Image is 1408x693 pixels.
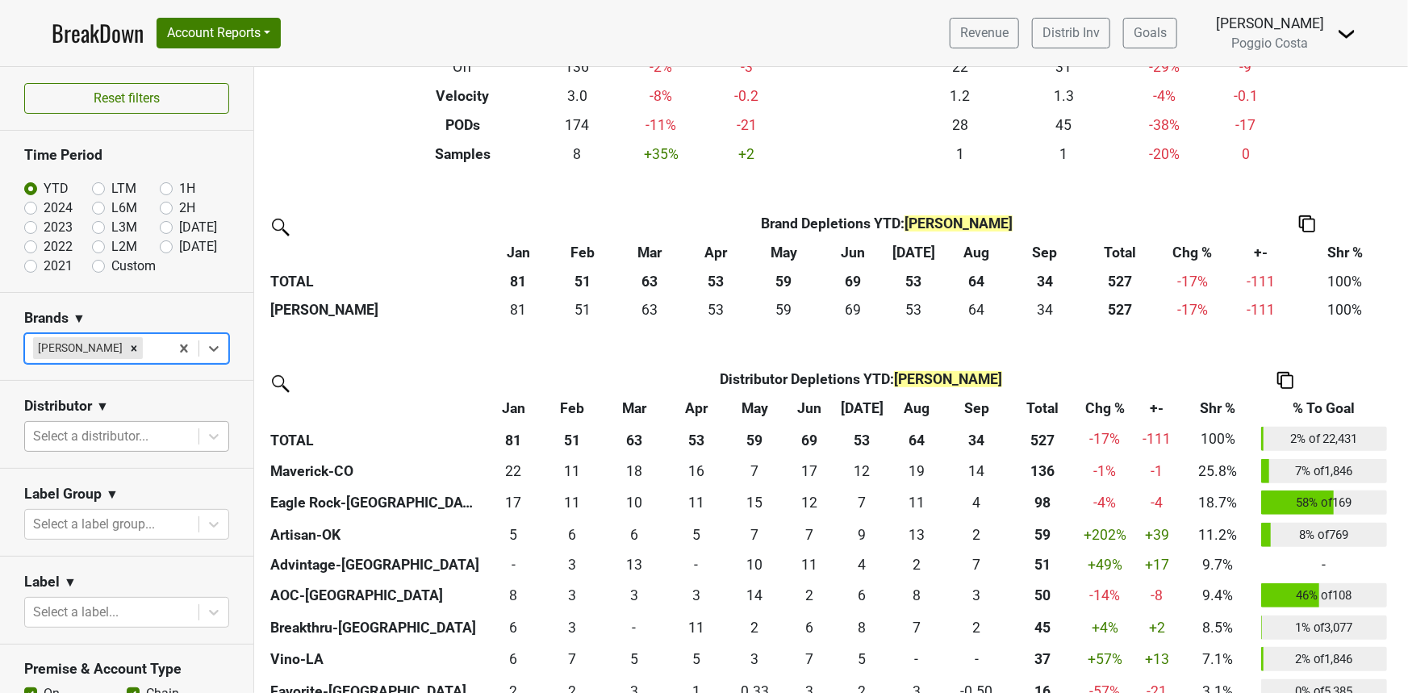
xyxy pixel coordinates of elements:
[266,519,484,551] th: Artisan-OK
[667,519,726,551] td: 5
[1079,296,1163,325] th: 526.560
[1179,395,1256,424] th: Shr %: activate to sort column ascending
[889,580,943,612] td: 8
[1213,111,1279,140] td: -17
[601,612,666,644] td: 0
[1012,111,1116,140] td: 45
[729,585,780,606] div: 14
[1075,551,1134,580] td: +49 %
[1163,238,1223,267] th: Chg %: activate to sort column ascending
[908,52,1012,81] td: 22
[839,492,886,513] div: 7
[619,299,680,320] div: 63
[839,585,886,606] div: 6
[784,519,835,551] td: 6.67
[266,395,484,424] th: &nbsp;: activate to sort column ascending
[1232,35,1309,51] span: Poggio Costa
[948,585,1006,606] div: 3
[671,461,721,482] div: 16
[551,209,1223,238] th: Brand Depletions YTD :
[111,198,137,218] label: L6M
[725,551,784,580] td: 9.84
[1116,52,1214,81] td: -29 %
[725,395,784,424] th: May: activate to sort column ascending
[684,296,747,325] td: 53.004
[1011,296,1078,325] td: 33.66
[1179,551,1256,580] td: 9.7%
[667,395,726,424] th: Apr: activate to sort column ascending
[612,140,710,169] td: +35 %
[725,455,784,487] td: 7
[542,519,601,551] td: 5.5
[44,218,73,237] label: 2023
[889,395,943,424] th: Aug: activate to sort column ascending
[605,554,663,575] div: 13
[886,267,942,296] th: 53
[64,573,77,592] span: ▼
[546,524,597,545] div: 6
[542,612,601,644] td: 3
[542,424,601,456] th: 51
[948,554,1006,575] div: 7
[383,52,542,81] th: Off
[729,617,780,638] div: 2
[747,267,821,296] th: 59
[601,455,666,487] td: 18
[950,18,1019,48] a: Revenue
[889,455,943,487] td: 19
[893,585,940,606] div: 8
[824,299,882,320] div: 69
[24,147,229,164] h3: Time Period
[1075,395,1134,424] th: Chg %: activate to sort column ascending
[729,554,780,575] div: 10
[1277,372,1293,389] img: Copy to clipboard
[1009,455,1075,487] th: 135.666
[667,487,726,520] td: 11
[484,580,543,612] td: 8
[1298,238,1392,267] th: Shr %: activate to sort column ascending
[601,551,666,580] td: 13.33
[944,519,1009,551] td: 2
[788,617,831,638] div: 6
[839,524,886,545] div: 9
[24,574,60,591] h3: Label
[944,424,1009,456] th: 34
[1139,617,1176,638] div: +2
[821,296,886,325] td: 69.177
[1032,18,1110,48] a: Distrib Inv
[488,492,539,513] div: 17
[671,554,721,575] div: -
[542,52,613,81] td: 136
[179,218,217,237] label: [DATE]
[908,81,1012,111] td: 1.2
[488,461,539,482] div: 22
[487,238,551,267] th: Jan: activate to sort column ascending
[96,397,109,416] span: ▼
[601,395,666,424] th: Mar: activate to sort column ascending
[266,424,484,456] th: TOTAL
[710,52,784,81] td: -3
[1179,580,1256,612] td: 9.4%
[266,213,292,239] img: filter
[44,237,73,257] label: 2022
[747,238,821,267] th: May: activate to sort column ascending
[551,296,616,325] td: 50.583
[1298,296,1392,325] td: 100%
[751,299,817,320] div: 59
[33,337,125,358] div: [PERSON_NAME]
[729,524,780,545] div: 7
[747,296,821,325] td: 58.999
[671,524,721,545] div: 5
[1257,551,1391,580] td: -
[893,492,940,513] div: 11
[601,424,666,456] th: 63
[383,81,542,111] th: Velocity
[946,299,1008,320] div: 64
[788,524,831,545] div: 7
[605,585,663,606] div: 3
[266,487,484,520] th: Eagle Rock-[GEOGRAPHIC_DATA]
[667,612,726,644] td: 11
[44,198,73,218] label: 2024
[52,16,144,50] a: BreakDown
[784,455,835,487] td: 17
